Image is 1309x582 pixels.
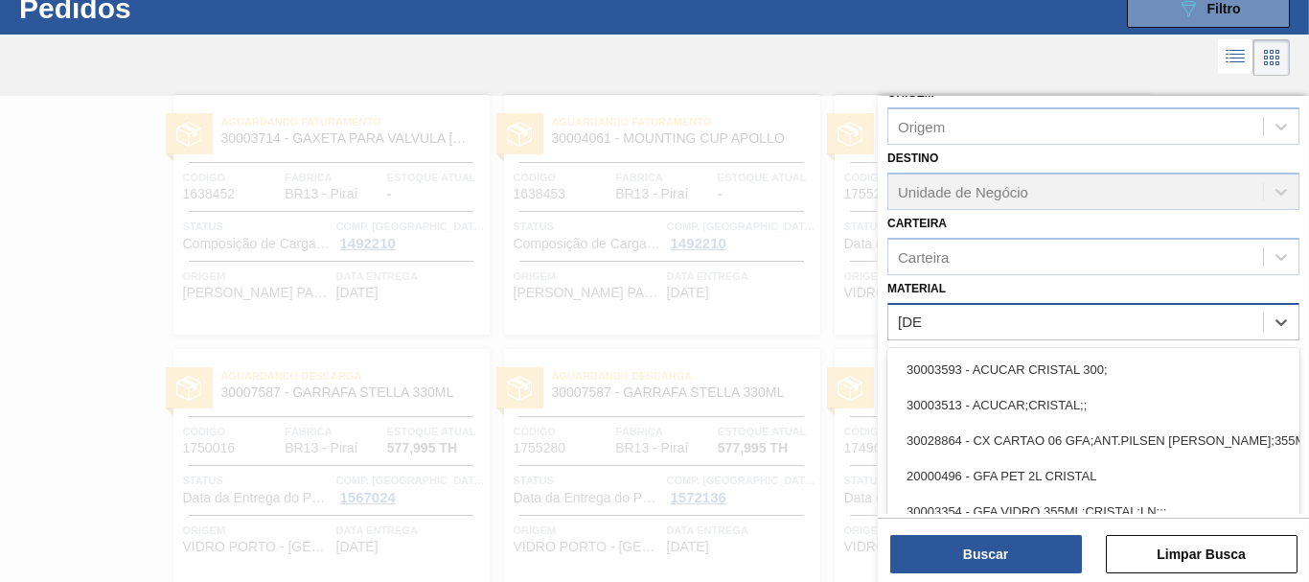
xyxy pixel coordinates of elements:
[1218,39,1253,76] div: Visão em Lista
[887,352,1299,387] div: 30003593 - ACUCAR CRISTAL 300;
[887,387,1299,423] div: 30003513 - ACUCAR;CRISTAL;;
[820,95,1151,335] a: statusAguardando Descarga30007587 - GARRAFA STELLA 330MLCódigo1755278FábricaBR13 - PiraíEstoque a...
[887,282,946,295] label: Material
[898,119,945,135] div: Origem
[490,95,820,335] a: statusAguardando Faturamento30004061 - MOUNTING CUP APOLLOCódigo1638453FábricaBR13 - PiraíEstoque...
[159,95,490,335] a: statusAguardando Faturamento30003714 - GAXETA PARA VALVULA [PERSON_NAME]Código1638452FábricaBR13 ...
[887,423,1299,458] div: 30028864 - CX CARTAO 06 GFA;ANT.PILSEN [PERSON_NAME];355ML;L
[887,494,1299,529] div: 30003354 - GFA VIDRO 355ML;CRISTAL;LN;;;
[887,458,1299,494] div: 20000496 - GFA PET 2L CRISTAL
[887,151,938,165] label: Destino
[898,248,949,265] div: Carteira
[1253,39,1290,76] div: Visão em Cards
[1207,1,1241,16] span: Filtro
[887,217,947,230] label: Carteira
